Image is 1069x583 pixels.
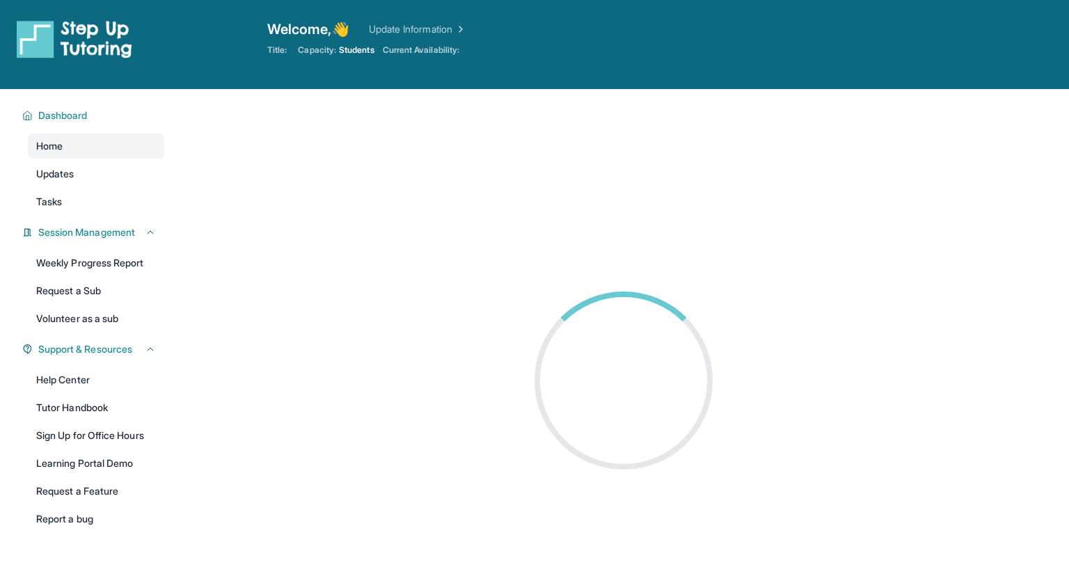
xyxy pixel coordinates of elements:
[28,189,164,214] a: Tasks
[267,45,287,56] span: Title:
[28,395,164,420] a: Tutor Handbook
[28,306,164,331] a: Volunteer as a sub
[28,250,164,275] a: Weekly Progress Report
[267,19,349,39] span: Welcome, 👋
[298,45,336,56] span: Capacity:
[36,195,62,209] span: Tasks
[33,109,156,122] button: Dashboard
[369,22,466,36] a: Update Information
[33,342,156,356] button: Support & Resources
[28,367,164,392] a: Help Center
[28,161,164,186] a: Updates
[38,225,135,239] span: Session Management
[28,479,164,504] a: Request a Feature
[28,423,164,448] a: Sign Up for Office Hours
[452,22,466,36] img: Chevron Right
[28,278,164,303] a: Request a Sub
[28,134,164,159] a: Home
[38,109,88,122] span: Dashboard
[383,45,459,56] span: Current Availability:
[36,167,74,181] span: Updates
[28,451,164,476] a: Learning Portal Demo
[38,342,132,356] span: Support & Resources
[339,45,374,56] span: Students
[17,19,132,58] img: logo
[36,139,63,153] span: Home
[33,225,156,239] button: Session Management
[28,506,164,532] a: Report a bug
